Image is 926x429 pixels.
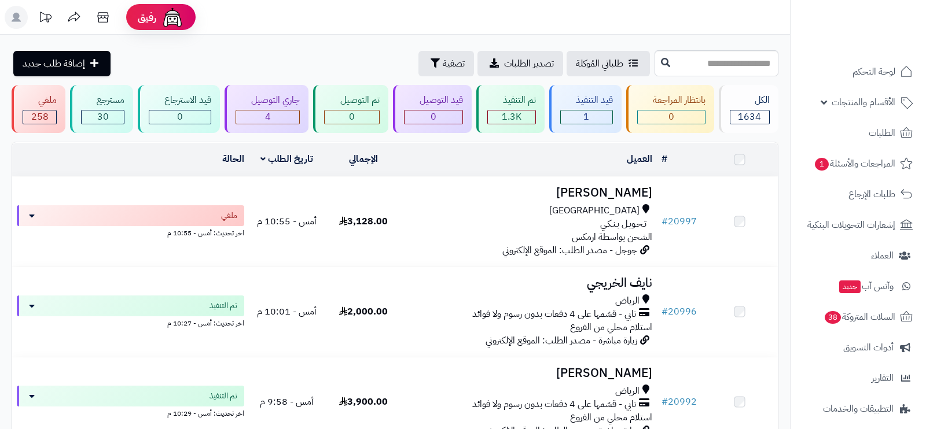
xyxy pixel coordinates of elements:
div: 1 [561,110,612,124]
span: استلام محلي من الفروع [570,410,652,424]
span: 0 [349,110,355,124]
a: تم التنفيذ 1.3K [474,85,547,133]
div: 0 [325,110,379,124]
span: زيارة مباشرة - مصدر الطلب: الموقع الإلكتروني [486,334,637,347]
span: السلات المتروكة [824,309,895,325]
div: 0 [149,110,211,124]
a: تم التوصيل 0 [311,85,390,133]
span: العملاء [871,247,894,264]
div: مسترجع [81,94,124,107]
a: أدوات التسويق [798,334,919,361]
div: قيد التنفيذ [560,94,613,107]
span: وآتس آب [838,278,894,294]
a: إشعارات التحويلات البنكية [798,211,919,239]
span: إشعارات التحويلات البنكية [807,217,895,233]
div: اخر تحديث: أمس - 10:29 م [17,406,244,419]
img: ai-face.png [161,6,184,29]
span: أمس - 10:55 م [257,214,317,228]
span: 3,128.00 [339,214,388,228]
span: تصفية [443,57,465,71]
span: رفيق [138,10,156,24]
span: الشحن بواسطة ارمكس [572,230,652,244]
span: 4 [265,110,271,124]
span: التطبيقات والخدمات [823,401,894,417]
span: # [662,214,668,228]
span: 0 [431,110,436,124]
span: 1.3K [502,110,521,124]
a: قيد الاسترجاع 0 [135,85,222,133]
span: 38 [825,311,841,324]
a: الطلبات [798,119,919,147]
span: # [662,395,668,409]
span: 1634 [738,110,761,124]
span: تابي - قسّمها على 4 دفعات بدون رسوم ولا فوائد [472,308,636,321]
div: جاري التوصيل [236,94,300,107]
a: العميل [627,152,652,166]
span: 30 [97,110,109,124]
span: 1 [815,158,829,171]
a: الكل1634 [716,85,781,133]
span: تابي - قسّمها على 4 دفعات بدون رسوم ولا فوائد [472,398,636,411]
a: بانتظار المراجعة 0 [624,85,716,133]
a: التقارير [798,364,919,392]
span: # [662,305,668,319]
span: طلباتي المُوكلة [576,57,623,71]
div: 0 [638,110,705,124]
div: 258 [23,110,56,124]
span: إضافة طلب جديد [23,57,85,71]
span: تم التنفيذ [210,300,237,312]
span: [GEOGRAPHIC_DATA] [549,204,640,217]
h3: [PERSON_NAME] [406,367,652,380]
span: أمس - 9:58 م [260,395,314,409]
span: 3,900.00 [339,395,388,409]
span: 1 [583,110,589,124]
a: طلباتي المُوكلة [567,51,650,76]
span: المراجعات والأسئلة [814,156,895,172]
span: طلبات الإرجاع [848,186,895,202]
a: إضافة طلب جديد [13,51,111,76]
span: جديد [839,280,861,293]
div: قيد الاسترجاع [149,94,211,107]
span: لوحة التحكم [852,64,895,80]
span: الرياض [615,294,640,308]
a: السلات المتروكة38 [798,303,919,331]
a: قيد التنفيذ 1 [547,85,624,133]
div: بانتظار المراجعة [637,94,705,107]
a: جاري التوصيل 4 [222,85,311,133]
div: اخر تحديث: أمس - 10:55 م [17,226,244,238]
a: وآتس آبجديد [798,272,919,300]
div: قيد التوصيل [404,94,463,107]
a: #20997 [662,214,697,228]
h3: نايف الخريجي [406,276,652,290]
span: التقارير [872,370,894,386]
a: المراجعات والأسئلة1 [798,150,919,177]
a: العملاء [798,242,919,269]
span: الأقسام والمنتجات [832,94,895,110]
span: ملغي [221,210,237,221]
div: اخر تحديث: أمس - 10:27 م [17,316,244,328]
div: 4 [236,110,299,124]
a: ملغي 258 [9,85,68,133]
a: تحديثات المنصة [31,6,60,32]
div: 30 [82,110,124,124]
a: لوحة التحكم [798,58,919,86]
a: التطبيقات والخدمات [798,395,919,423]
div: تم التوصيل [324,94,379,107]
a: #20992 [662,395,697,409]
a: # [662,152,667,166]
h3: [PERSON_NAME] [406,186,652,199]
span: 258 [31,110,49,124]
button: تصفية [418,51,474,76]
div: 0 [405,110,462,124]
div: تم التنفيذ [487,94,536,107]
a: الحالة [222,152,244,166]
span: استلام محلي من الفروع [570,320,652,334]
span: أدوات التسويق [843,339,894,356]
a: مسترجع 30 [68,85,135,133]
span: 0 [668,110,674,124]
span: تصدير الطلبات [504,57,554,71]
span: الرياض [615,384,640,398]
span: أمس - 10:01 م [257,305,317,319]
a: طلبات الإرجاع [798,180,919,208]
span: تـحـويـل بـنـكـي [600,217,646,231]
